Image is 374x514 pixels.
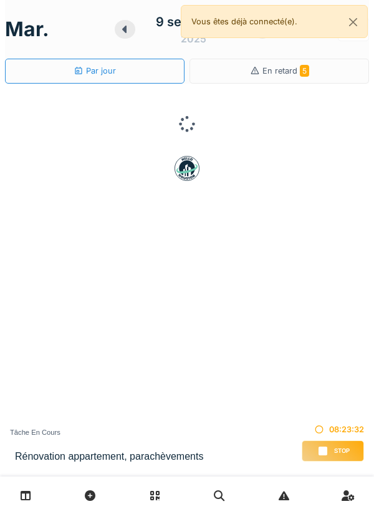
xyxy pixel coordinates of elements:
[339,6,367,39] button: Close
[74,65,116,77] div: Par jour
[300,65,309,77] span: 5
[5,17,49,41] h1: mar.
[175,156,199,181] img: badge-BVDL4wpA.svg
[181,31,206,46] div: 2025
[15,450,203,462] h3: Rénovation appartement, parachèvements
[181,5,368,38] div: Vous êtes déjà connecté(e).
[302,424,364,435] div: 08:23:32
[156,12,232,31] div: 9 septembre
[262,66,309,75] span: En retard
[334,447,350,455] span: Stop
[10,427,203,438] div: Tâche en cours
